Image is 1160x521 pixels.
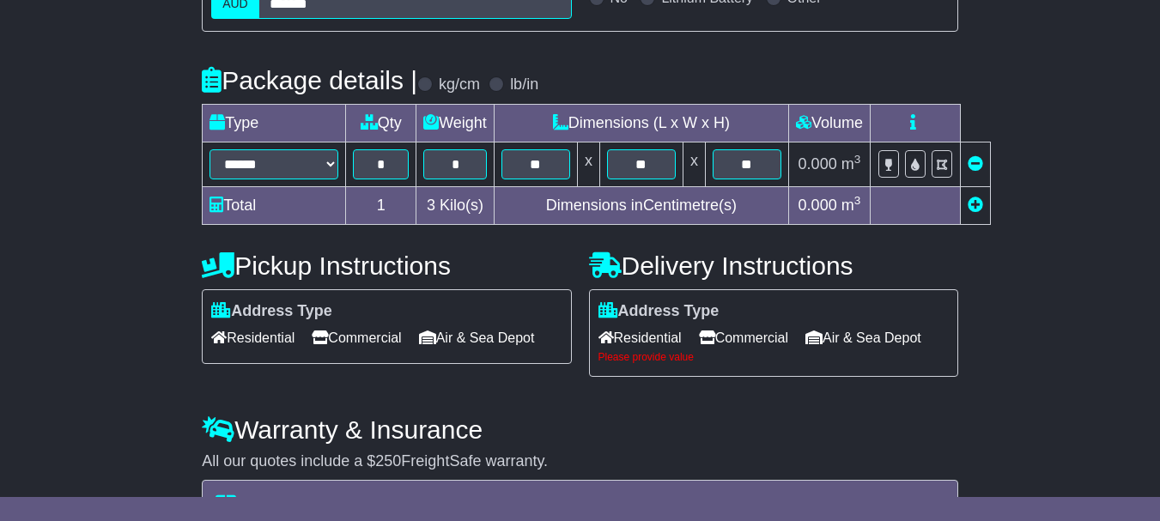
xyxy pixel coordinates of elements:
h4: Package details | [202,66,417,94]
span: m [841,155,861,173]
span: 3 [427,197,435,214]
h4: Pickup Instructions [202,251,571,280]
a: Add new item [968,197,983,214]
span: 0.000 [799,155,837,173]
a: Remove this item [968,155,983,173]
span: Air & Sea Depot [805,324,921,351]
td: Weight [416,104,495,142]
td: Qty [346,104,416,142]
td: Dimensions in Centimetre(s) [494,186,788,224]
h4: Warranty & Insurance [202,415,958,444]
span: Commercial [699,324,788,351]
label: lb/in [510,76,538,94]
span: 0.000 [799,197,837,214]
span: m [841,197,861,214]
span: Commercial [312,324,401,351]
td: Volume [788,104,870,142]
span: Residential [598,324,682,351]
div: All our quotes include a $ FreightSafe warranty. [202,452,958,471]
label: Address Type [598,302,720,321]
label: Address Type [211,302,332,321]
td: x [683,142,705,186]
td: x [577,142,599,186]
sup: 3 [854,153,861,166]
h4: Delivery Instructions [589,251,958,280]
td: Dimensions (L x W x H) [494,104,788,142]
span: Air & Sea Depot [419,324,535,351]
label: kg/cm [439,76,480,94]
td: Kilo(s) [416,186,495,224]
td: Type [203,104,346,142]
td: Total [203,186,346,224]
sup: 3 [854,194,861,207]
td: 1 [346,186,416,224]
div: Please provide value [598,351,949,363]
span: 250 [375,452,401,470]
span: Residential [211,324,295,351]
